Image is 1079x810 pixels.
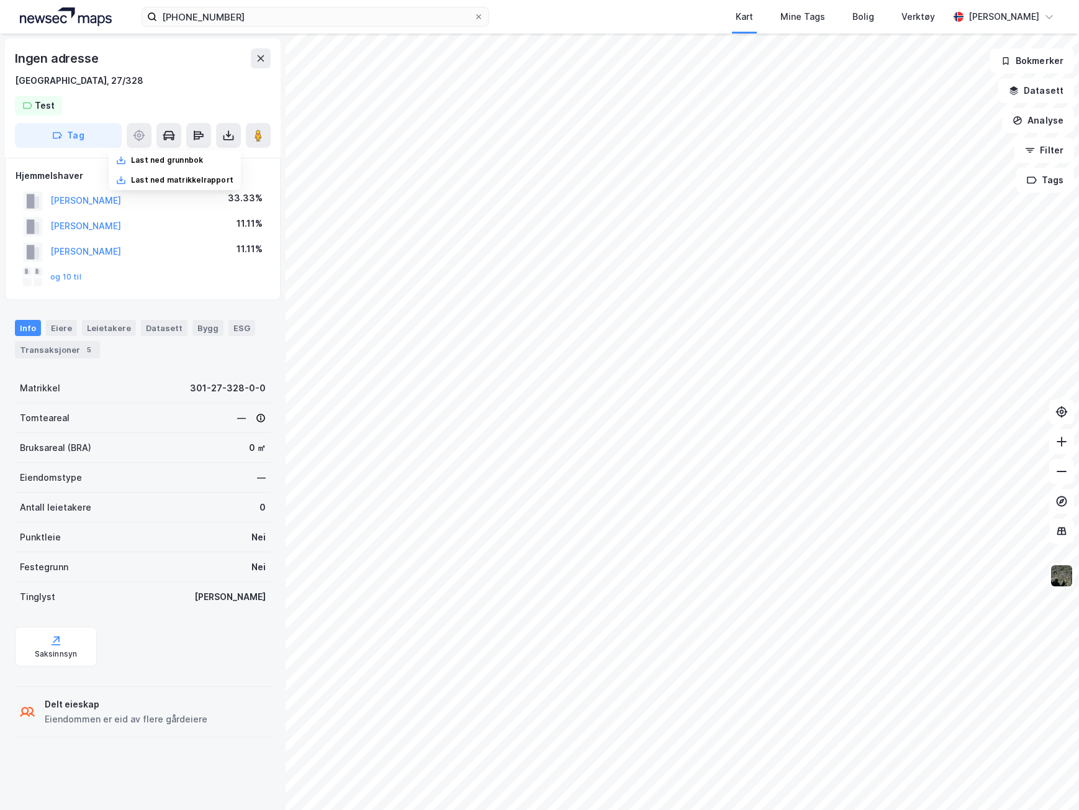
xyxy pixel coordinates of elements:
[251,530,266,545] div: Nei
[192,320,223,336] div: Bygg
[131,175,233,185] div: Last ned matrikkelrapport
[15,123,122,148] button: Tag
[15,73,143,88] div: [GEOGRAPHIC_DATA], 27/328
[228,320,255,336] div: ESG
[1002,108,1074,133] button: Analyse
[190,381,266,396] div: 301-27-328-0-0
[194,589,266,604] div: [PERSON_NAME]
[237,216,263,231] div: 11.11%
[141,320,187,336] div: Datasett
[20,500,91,515] div: Antall leietakere
[15,341,100,358] div: Transaksjoner
[1017,750,1079,810] div: Kontrollprogram for chat
[45,697,207,712] div: Delt eieskap
[257,470,266,485] div: —
[20,589,55,604] div: Tinglyst
[20,560,68,575] div: Festegrunn
[20,440,91,455] div: Bruksareal (BRA)
[16,168,270,183] div: Hjemmelshaver
[990,48,1074,73] button: Bokmerker
[83,344,95,356] div: 5
[20,530,61,545] div: Punktleie
[46,320,77,336] div: Eiere
[251,560,266,575] div: Nei
[35,98,55,113] div: Test
[901,9,935,24] div: Verktøy
[1017,750,1079,810] iframe: Chat Widget
[237,411,266,425] div: —
[260,500,266,515] div: 0
[1050,564,1073,588] img: 9k=
[780,9,825,24] div: Mine Tags
[45,712,207,727] div: Eiendommen er eid av flere gårdeiere
[249,440,266,455] div: 0 ㎡
[852,9,874,24] div: Bolig
[35,649,78,659] div: Saksinnsyn
[228,191,263,206] div: 33.33%
[20,381,60,396] div: Matrikkel
[1016,168,1074,193] button: Tags
[131,155,203,165] div: Last ned grunnbok
[736,9,753,24] div: Kart
[20,411,70,425] div: Tomteareal
[998,78,1074,103] button: Datasett
[15,320,41,336] div: Info
[20,470,82,485] div: Eiendomstype
[20,7,112,26] img: logo.a4113a55bc3d86da70a041830d287a7e.svg
[968,9,1039,24] div: [PERSON_NAME]
[157,7,474,26] input: Søk på adresse, matrikkel, gårdeiere, leietakere eller personer
[237,242,263,257] div: 11.11%
[1014,138,1074,163] button: Filter
[82,320,136,336] div: Leietakere
[15,48,101,68] div: Ingen adresse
